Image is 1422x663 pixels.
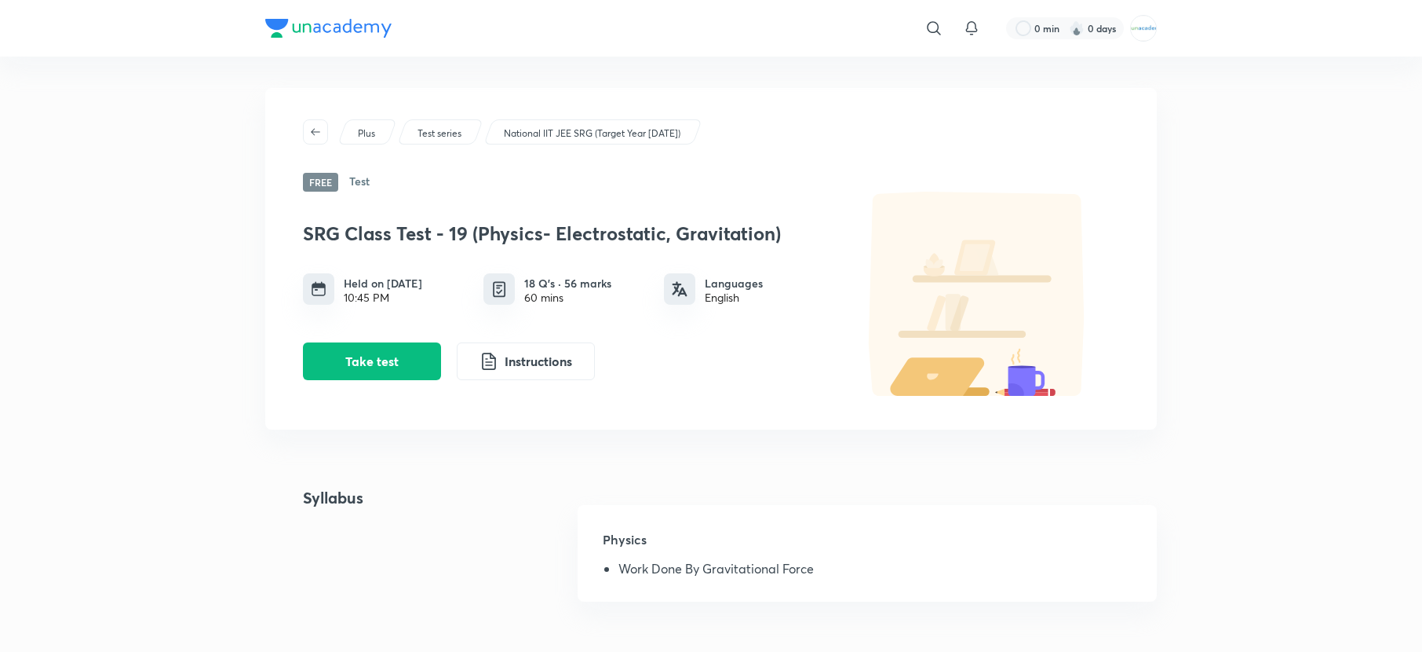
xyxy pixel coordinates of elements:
h6: 18 Q’s · 56 marks [524,275,611,291]
a: National IIT JEE SRG (Target Year [DATE]) [501,126,684,141]
div: 10:45 PM [344,291,422,304]
h4: Syllabus [265,486,363,620]
li: Work Done By Gravitational Force [618,562,1132,582]
div: English [705,291,763,304]
p: National IIT JEE SRG (Target Year [DATE]) [504,126,680,141]
p: Plus [358,126,375,141]
img: languages [672,281,687,297]
h5: Physics [603,530,1132,562]
h6: Held on [DATE] [344,275,422,291]
h6: Test [349,173,370,192]
h6: Languages [705,275,763,291]
a: Test series [415,126,465,141]
p: Test series [417,126,461,141]
img: default [837,192,1119,396]
button: Take test [303,342,441,380]
img: instruction [479,352,498,371]
a: Plus [355,126,378,141]
h3: SRG Class Test - 19 (Physics- Electrostatic, Gravitation) [303,222,829,245]
div: 60 mins [524,291,611,304]
img: quiz info [490,280,509,299]
span: Free [303,173,338,192]
button: Instructions [457,342,595,380]
img: streak [1069,20,1085,36]
img: MOHAMMED SHOAIB [1130,15,1157,42]
img: timing [311,281,326,297]
img: Company Logo [265,19,392,38]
